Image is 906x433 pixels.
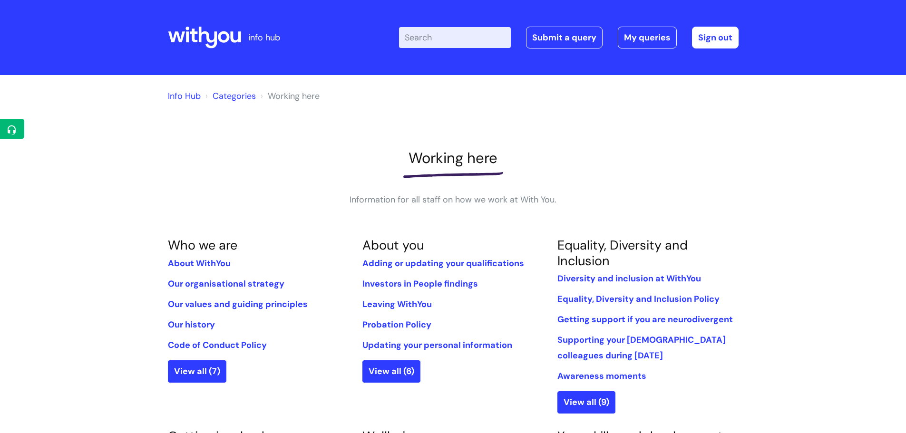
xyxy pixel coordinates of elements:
[168,237,237,253] a: Who we are
[557,334,726,361] a: Supporting your [DEMOGRAPHIC_DATA] colleagues during [DATE]
[362,319,431,330] a: Probation Policy
[557,391,615,413] a: View all (9)
[362,258,524,269] a: Adding or updating your qualifications
[168,360,226,382] a: View all (7)
[362,339,512,351] a: Updating your personal information
[692,27,739,48] a: Sign out
[557,237,688,269] a: Equality, Diversity and Inclusion
[362,278,478,289] a: Investors in People findings
[362,360,420,382] a: View all (6)
[557,273,701,284] a: Diversity and inclusion at WithYou
[168,339,267,351] a: Code of Conduct Policy
[618,27,677,48] a: My queries
[258,88,320,104] li: Working here
[526,27,603,48] a: Submit a query
[362,298,432,310] a: Leaving WithYou
[362,237,424,253] a: About you
[168,319,215,330] a: Our history
[311,192,596,207] p: Information for all staff on how we work at With You.
[399,27,511,48] input: Search
[168,149,739,167] h1: Working here
[557,293,720,305] a: Equality, Diversity and Inclusion Policy
[248,30,280,45] p: info hub
[168,298,308,310] a: Our values and guiding principles
[399,27,739,48] div: | -
[557,314,733,325] a: Getting support if you are neurodivergent
[213,90,256,102] a: Categories
[168,90,201,102] a: Info Hub
[557,370,646,382] a: Awareness moments
[168,258,231,269] a: About WithYou
[168,278,284,289] a: Our organisational strategy
[203,88,256,104] li: Solution home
